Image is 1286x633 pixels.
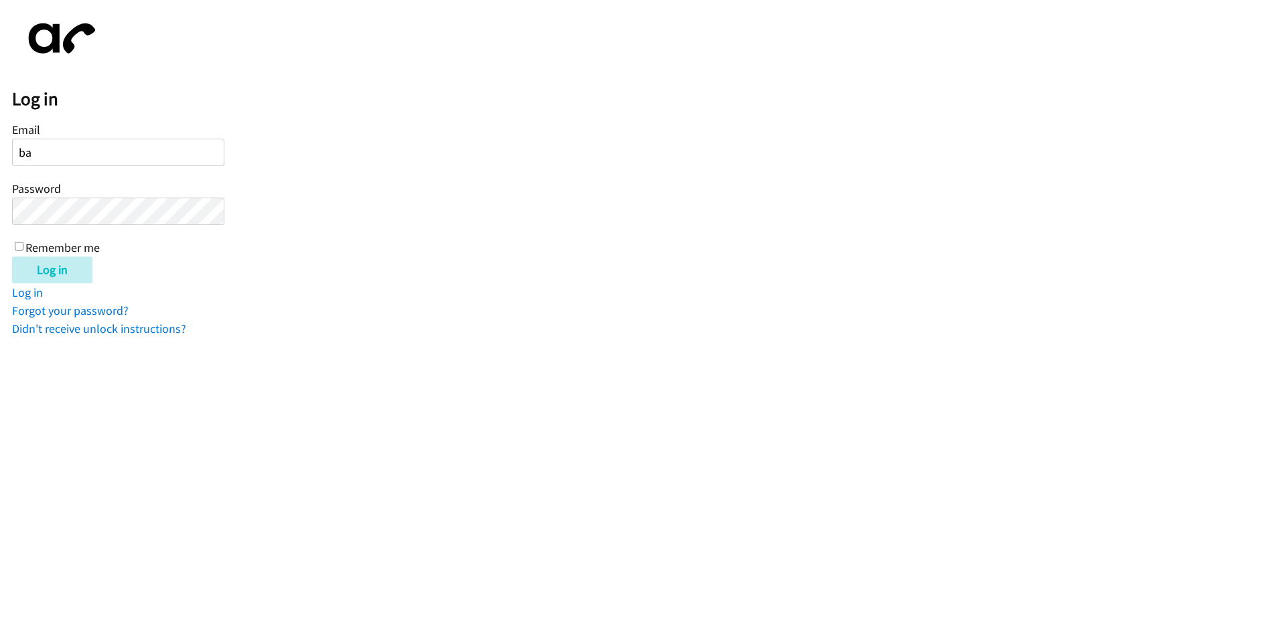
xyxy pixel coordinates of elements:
[25,240,100,255] label: Remember me
[12,285,43,300] a: Log in
[12,12,106,65] img: aphone-8a226864a2ddd6a5e75d1ebefc011f4aa8f32683c2d82f3fb0802fe031f96514.svg
[12,88,1286,111] h2: Log in
[12,122,40,137] label: Email
[12,181,61,196] label: Password
[12,257,92,283] input: Log in
[12,303,129,318] a: Forgot your password?
[12,321,186,336] a: Didn't receive unlock instructions?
